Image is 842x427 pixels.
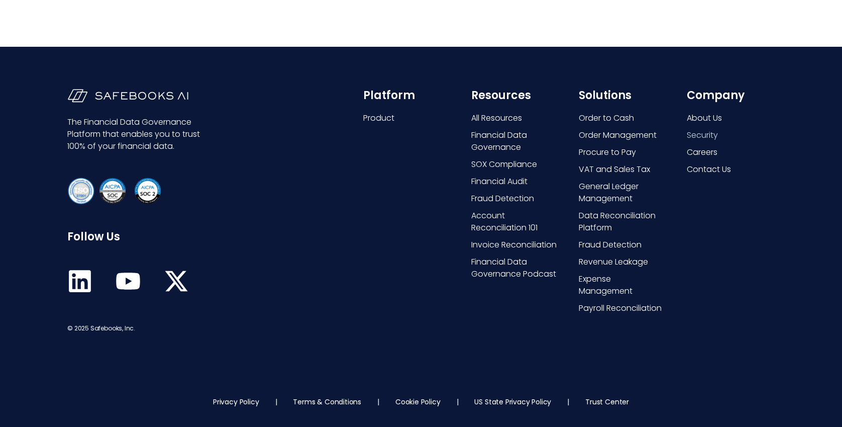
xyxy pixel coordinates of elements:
a: Data Reconciliation Platform [579,210,667,234]
h6: Follow Us [67,230,201,243]
a: Revenue Leakage [579,256,667,268]
a: Cookie Policy [395,397,441,407]
a: SOX Compliance [471,158,559,170]
a: Fraud Detection [579,239,667,251]
a: Order to Cash [579,112,667,124]
span: SOX Compliance [471,158,537,170]
span: © 2025 Safebooks, Inc. [67,324,135,332]
h6: Solutions [579,89,667,102]
span: Procure to Pay [579,146,636,158]
a: All Resources [471,112,559,124]
a: Contact Us [687,163,775,176]
span: Order to Cash [579,112,634,124]
p: | [457,397,459,407]
p: | [377,397,379,407]
a: Expense Management [579,273,667,297]
span: About Us [687,112,722,124]
a: Order Management [579,129,667,141]
span: Security [687,129,718,141]
a: General Ledger Management [579,181,667,205]
a: About Us [687,112,775,124]
a: Trust Center [585,397,629,407]
a: Payroll Reconciliation [579,302,667,314]
a: Fraud Detection [471,193,559,205]
span: Fraud Detection [579,239,642,251]
a: Financial Data Governance [471,129,559,153]
a: Security [687,129,775,141]
p: The Financial Data Governance Platform that enables you to trust 100% of your financial data. [67,116,201,152]
p: | [275,397,277,407]
a: Financial Audit [471,176,559,188]
h6: Resources [471,89,559,102]
span: Invoice Reconciliation [471,239,557,251]
a: VAT and Sales Tax [579,163,667,176]
span: VAT and Sales Tax [579,163,650,176]
span: Fraud Detection [471,193,534,205]
span: Careers [687,146,717,158]
a: Terms & Conditions [293,397,361,407]
a: Product [363,112,451,124]
a: US State Privacy Policy [474,397,551,407]
a: Account Reconciliation 101 [471,210,559,234]
span: Order Management [579,129,657,141]
h6: Platform [363,89,451,102]
span: Payroll Reconciliation [579,302,662,314]
span: Revenue Leakage [579,256,648,268]
a: Invoice Reconciliation [471,239,559,251]
a: Procure to Pay [579,146,667,158]
span: All Resources [471,112,522,124]
a: Careers [687,146,775,158]
a: Privacy Policy [213,397,259,407]
span: Contact Us [687,163,731,176]
a: Financial Data Governance Podcast [471,256,559,280]
span: Financial Audit [471,176,528,188]
span: Product [363,112,394,124]
h6: Company [687,89,775,102]
p: | [567,397,569,407]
